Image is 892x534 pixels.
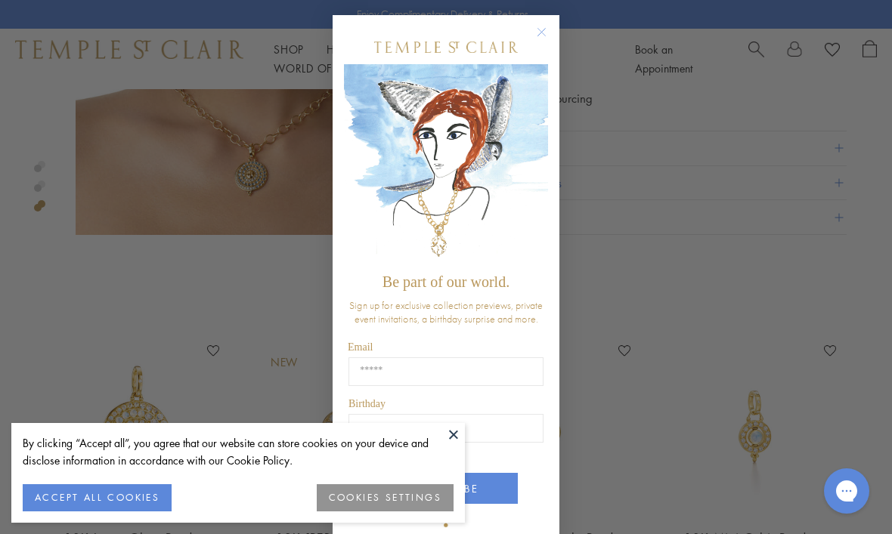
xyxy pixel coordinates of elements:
button: Close dialog [540,30,559,49]
span: Email [348,341,373,353]
span: Sign up for exclusive collection previews, private event invitations, a birthday surprise and more. [349,298,543,326]
img: c4a9eb12-d91a-4d4a-8ee0-386386f4f338.jpeg [344,64,548,266]
input: Email [348,357,544,386]
img: Temple St. Clair [374,42,518,53]
span: Be part of our world. [383,273,509,290]
div: By clicking “Accept all”, you agree that our website can store cookies on your device and disclos... [23,434,454,469]
span: Birthday [348,398,386,409]
button: COOKIES SETTINGS [317,484,454,511]
button: ACCEPT ALL COOKIES [23,484,172,511]
iframe: Gorgias live chat messenger [816,463,877,519]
